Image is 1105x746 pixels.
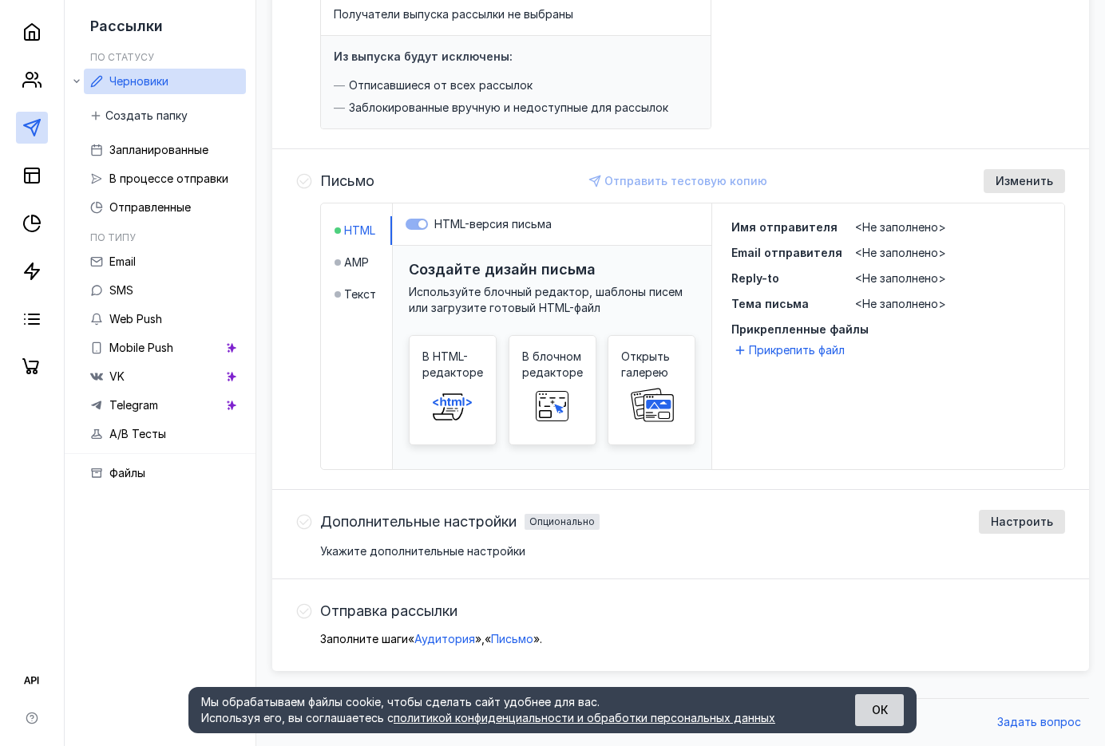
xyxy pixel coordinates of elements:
[84,249,246,274] a: Email
[90,51,154,63] h5: По статусу
[201,694,816,726] div: Мы обрабатываем файлы cookie, чтобы сделать сайт удобнее для вас. Используя его, вы соглашаетесь c
[320,631,1065,647] p: Заполните шаги « » , « » .
[984,169,1065,193] button: Изменить
[344,255,369,270] span: AMP
[109,172,228,185] span: В процессе отправки
[855,297,946,310] span: <Не заполнено>
[84,460,246,486] a: Файлы
[334,7,573,21] span: Получатели выпуска рассылки не выбраны
[731,246,842,259] span: Email отправителя
[109,143,208,156] span: Запланированные
[979,510,1065,534] button: Настроить
[414,632,475,645] span: Аудитория
[320,514,600,530] h4: Дополнительные настройкиОпционально
[621,349,682,381] span: Открыть галерею
[109,466,145,480] span: Файлы
[996,175,1053,188] span: Изменить
[84,278,246,303] a: SMS
[334,49,513,63] h4: Из выпуска будут исключены:
[90,18,163,34] span: Рассылки
[84,306,246,332] a: Web Push
[344,286,376,302] span: Текст
[434,217,552,231] span: HTML-версия письма
[855,246,946,259] span: <Не заполнено>
[109,369,125,383] span: VK
[320,514,517,530] span: Дополнительные настройки
[109,74,168,88] span: Черновики
[855,271,946,285] span: <Не заполнено>
[344,223,375,239] span: HTML
[731,297,809,310] span: Тема письма
[109,283,133,297] span: SMS
[105,109,188,123] span: Создать папку
[84,393,246,418] a: Telegram
[109,341,173,354] span: Mobile Push
[731,322,1045,337] span: Прикрепленные файлы
[84,166,246,191] a: В процессе отправки
[997,716,1081,729] span: Задать вопрос
[84,421,246,447] a: A/B Тесты
[855,694,904,726] button: ОК
[109,255,136,268] span: Email
[84,364,246,389] a: VK
[989,711,1089,735] button: Задать вопрос
[991,515,1053,529] span: Настроить
[320,603,457,619] h4: Отправка рассылки
[409,261,596,278] h3: Создайте дизайн письма
[731,271,779,285] span: Reply-to
[84,195,246,220] a: Отправленные
[749,342,845,358] span: Прикрепить файл
[731,220,838,234] span: Имя отправителя
[84,137,246,163] a: Запланированные
[109,312,162,326] span: Web Push
[90,231,136,243] h5: По типу
[522,349,583,381] span: В блочном редакторе
[349,77,533,93] span: Отписавшиеся от всех рассылок
[414,631,475,647] button: Аудитория
[84,335,246,361] a: Mobile Push
[422,349,483,381] span: В HTML-редакторе
[109,427,166,440] span: A/B Тесты
[84,69,246,94] a: Черновики
[491,632,533,645] span: Письмо
[109,398,158,412] span: Telegram
[349,100,668,116] span: Заблокированные вручную и недоступные для рассылок
[855,220,946,234] span: <Не заполнено>
[394,711,775,724] a: политикой конфиденциальности и обработки персональных данных
[409,285,683,314] span: Используйте блочный редактор, шаблоны писем или загрузите готовый HTML-файл
[84,104,196,128] button: Создать папку
[731,341,851,360] button: Прикрепить файл
[109,200,191,214] span: Отправленные
[491,631,533,647] button: Письмо
[529,517,595,527] div: Опционально
[320,544,525,558] span: Укажите дополнительные настройки
[320,173,374,189] h4: Письмо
